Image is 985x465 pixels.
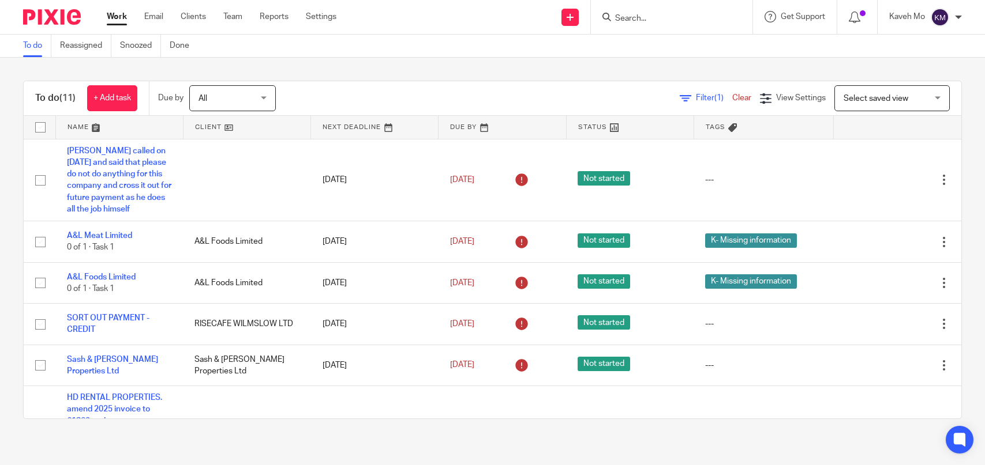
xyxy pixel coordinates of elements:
div: --- [705,174,822,186]
a: Team [223,11,242,22]
td: A&L Foods Limited [183,262,310,303]
a: Work [107,11,127,22]
span: K- Missing information [705,274,797,289]
span: K- Missing information [705,233,797,248]
div: --- [705,318,822,330]
span: [DATE] [450,176,474,184]
a: SORT OUT PAYMENT -CREDIT [67,314,149,334]
span: [DATE] [450,320,474,328]
input: Search [614,14,718,24]
td: [DATE] [311,139,439,221]
a: Clients [181,11,206,22]
span: Not started [578,171,630,186]
td: [DATE] [311,304,439,345]
td: A&L Foods Limited [183,221,310,262]
span: [DATE] [450,279,474,287]
span: Not started [578,233,630,248]
a: Reports [260,11,289,22]
a: To do [23,35,51,57]
img: Pixie [23,9,81,25]
td: [DATE] [311,345,439,385]
h1: To do [35,92,76,104]
span: 0 of 1 · Task 1 [67,285,114,293]
span: [DATE] [450,361,474,369]
a: A&L Meat Limited [67,232,132,240]
td: Sash & [PERSON_NAME] Properties Ltd [183,345,310,385]
span: Not started [578,357,630,371]
span: [DATE] [450,237,474,245]
span: Not started [578,274,630,289]
span: View Settings [776,94,826,102]
span: Not started [578,315,630,330]
a: A&L Foods Limited [67,273,136,281]
a: Sash & [PERSON_NAME] Properties Ltd [67,356,158,375]
p: Kaveh Mo [889,11,925,22]
a: Email [144,11,163,22]
a: Snoozed [120,35,161,57]
a: Settings [306,11,336,22]
span: (11) [59,93,76,103]
td: [DATE] [311,221,439,262]
span: 0 of 1 · Task 1 [67,244,114,252]
a: Done [170,35,198,57]
span: Select saved view [844,94,908,103]
img: svg%3E [931,8,949,27]
td: [DATE] [311,262,439,303]
a: [PERSON_NAME] called on [DATE] and said that please do not do anything for this company and cross... [67,147,171,214]
span: (1) [714,94,724,102]
span: Filter [696,94,732,102]
a: Clear [732,94,751,102]
span: Tags [706,124,725,130]
div: --- [705,360,822,371]
a: Reassigned [60,35,111,57]
span: All [199,94,207,103]
a: + Add task [87,85,137,111]
td: RISECAFE WILMSLOW LTD [183,304,310,345]
p: Due by [158,92,183,104]
span: Get Support [781,13,825,21]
